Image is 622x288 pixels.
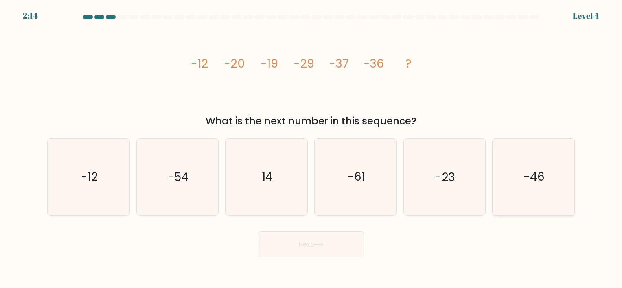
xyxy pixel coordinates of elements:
tspan: -37 [329,55,349,72]
text: -23 [435,169,455,185]
tspan: -12 [191,55,208,72]
tspan: -20 [224,55,245,72]
div: 2:14 [23,10,38,22]
tspan: -19 [261,55,278,72]
text: -12 [81,169,98,185]
text: -46 [523,169,545,185]
text: 14 [262,169,273,185]
tspan: -29 [294,55,315,72]
button: Next [258,231,364,257]
tspan: -36 [364,55,384,72]
text: -54 [168,169,188,185]
tspan: ? [406,55,412,72]
div: What is the next number in this sequence? [52,114,570,129]
text: -61 [348,169,365,185]
div: Level 4 [573,10,599,22]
